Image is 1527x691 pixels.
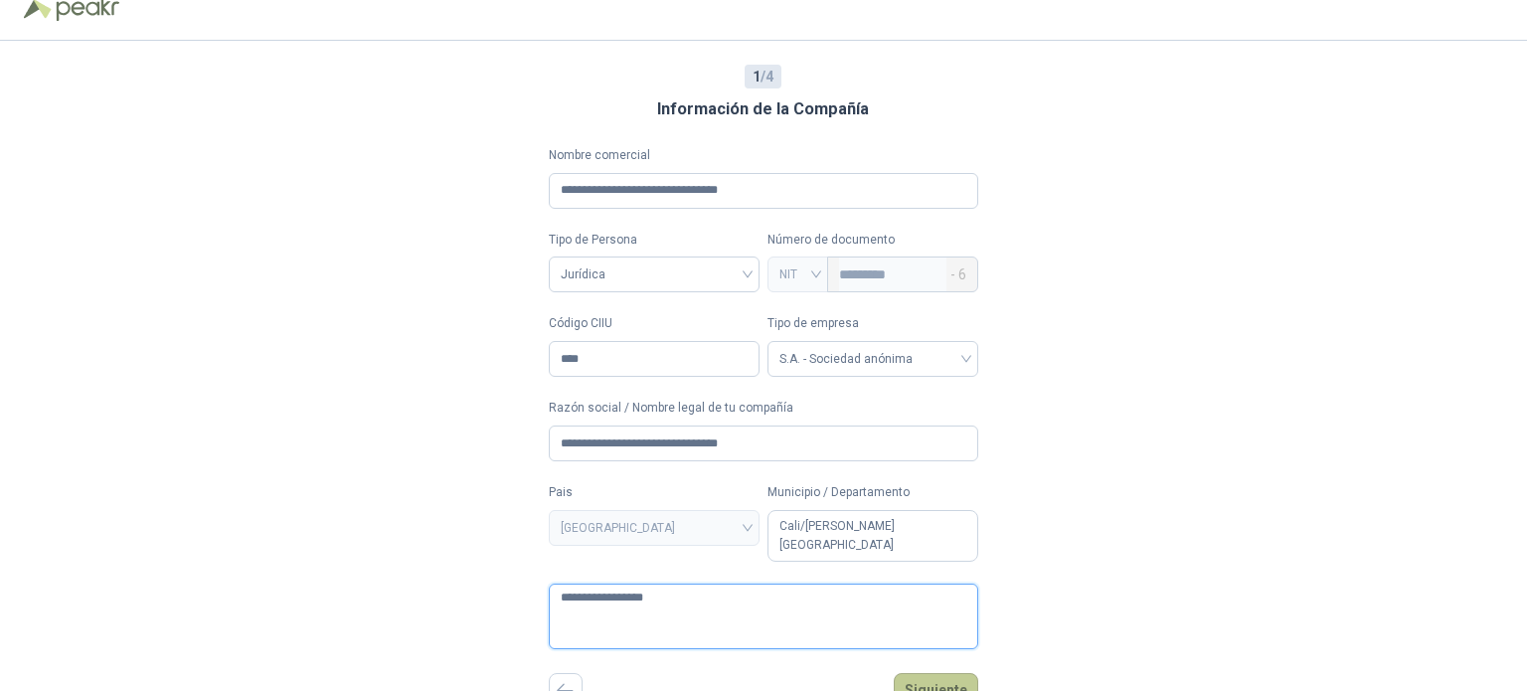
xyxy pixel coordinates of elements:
span: NIT [779,259,816,289]
b: 1 [753,69,761,85]
span: / 4 [753,66,773,87]
label: Pais [549,483,760,502]
label: Tipo de Persona [549,231,760,250]
span: S.A. - Sociedad anónima [779,344,966,374]
label: Razón social / Nombre legal de tu compañía [549,399,979,418]
label: Código CIIU [549,314,760,333]
p: Número de documento [767,231,978,250]
span: COLOMBIA [561,513,748,543]
label: Nombre comercial [549,146,979,165]
label: Municipio / Departamento [767,483,978,502]
label: Tipo de empresa [767,314,978,333]
span: - 6 [950,258,966,291]
span: Jurídica [561,259,748,289]
h3: Información de la Compañía [657,96,869,122]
